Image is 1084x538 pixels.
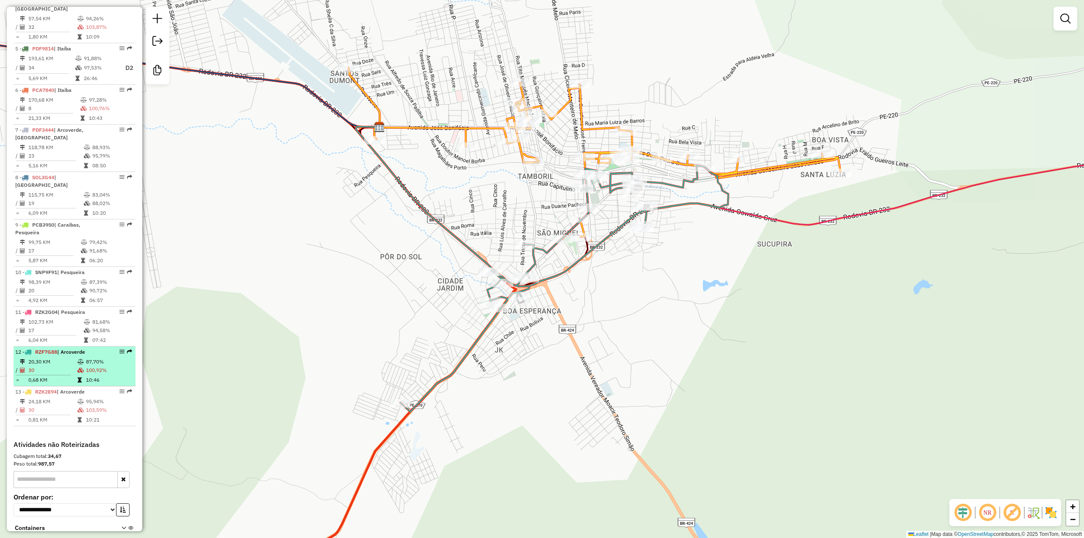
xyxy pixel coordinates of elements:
em: Opções [119,309,124,314]
span: | Arcoverde [57,388,85,395]
td: 79,42% [89,238,132,247]
a: OpenStreetMap [958,531,994,537]
i: Total de Atividades [20,328,25,333]
span: PDF9814 [32,45,54,52]
em: Opções [119,127,124,132]
td: = [15,161,19,170]
i: % de utilização do peso [77,16,84,21]
td: = [15,376,19,384]
i: Tempo total em rota [84,211,88,216]
em: Rota exportada [127,222,132,227]
i: Distância Total [20,145,25,150]
td: 94,26% [86,14,132,23]
em: Opções [119,87,124,92]
td: / [15,199,19,208]
td: 91,68% [89,247,132,255]
td: 06:57 [89,296,132,305]
td: 100,92% [86,366,132,374]
i: % de utilização do peso [80,97,87,103]
td: / [15,326,19,335]
span: RZK2G04 [35,309,58,315]
span: 12 - [15,349,85,355]
td: = [15,296,19,305]
i: % de utilização da cubagem [80,106,87,111]
td: 83,04% [92,191,132,199]
i: Distância Total [20,319,25,324]
i: Tempo total em rota [77,377,82,383]
span: 13 - [15,388,85,395]
span: 10 - [15,269,85,275]
span: Ocultar deslocamento [953,502,973,523]
td: / [15,247,19,255]
td: 103,87% [86,23,132,31]
i: Distância Total [20,240,25,245]
span: 8 - [15,174,68,188]
i: Distância Total [20,16,25,21]
td: 17 [28,326,83,335]
td: / [15,152,19,160]
a: Zoom out [1066,513,1079,526]
em: Opções [119,175,124,180]
img: Fluxo de ruas [1026,506,1040,519]
span: | Pesqueira [58,309,85,315]
button: Ordem crescente [116,503,130,516]
i: % de utilização da cubagem [77,408,84,413]
i: % de utilização da cubagem [81,248,87,253]
td: 10:21 [86,416,132,424]
em: Rota exportada [127,269,132,275]
td: 115,75 KM [28,191,83,199]
i: % de utilização do peso [81,240,87,245]
td: 19 [28,199,83,208]
td: 0,68 KM [28,376,77,384]
a: Criar modelo [149,62,166,81]
td: 95,94% [86,397,132,406]
i: Distância Total [20,56,25,61]
td: 94,58% [92,326,132,335]
span: 5 - [15,45,71,52]
span: SNP9F91 [35,269,57,275]
i: % de utilização do peso [77,359,84,364]
a: Zoom in [1066,500,1079,513]
td: 32 [28,23,77,31]
i: Tempo total em rota [84,163,88,168]
em: Rota exportada [127,127,132,132]
td: 88,02% [92,199,132,208]
i: % de utilização do peso [75,56,82,61]
span: Exibir rótulo [1002,502,1022,523]
td: 20,30 KM [28,358,77,366]
i: % de utilização do peso [84,145,90,150]
p: D2 [118,63,133,73]
span: 9 - [15,222,80,236]
td: 81,68% [92,318,132,326]
td: 118,78 KM [28,143,83,152]
td: 103,59% [86,406,132,414]
td: = [15,74,19,83]
td: 06:20 [89,256,132,265]
td: 5,69 KM [28,74,75,83]
i: Total de Atividades [20,106,25,111]
td: = [15,416,19,424]
em: Opções [119,269,124,275]
i: Total de Atividades [20,368,25,373]
td: 87,70% [86,358,132,366]
i: Tempo total em rota [77,417,82,422]
span: | [930,531,931,537]
a: Exportar sessão [149,33,166,52]
i: Tempo total em rota [80,116,85,121]
td: 4,92 KM [28,296,80,305]
td: 6,04 KM [28,336,83,344]
span: PDF3444 [32,127,54,133]
td: 10:46 [86,376,132,384]
em: Opções [119,222,124,227]
span: SOL3G44 [32,174,54,180]
div: Map data © contributors,© 2025 TomTom, Microsoft [906,531,1084,538]
a: Nova sessão e pesquisa [149,10,166,29]
em: Opções [119,389,124,394]
td: 08:50 [92,161,132,170]
span: | Itaíba [54,45,71,52]
em: Rota exportada [127,87,132,92]
td: 10:09 [86,33,132,41]
td: = [15,209,19,217]
span: 7 - [15,127,83,141]
span: + [1070,501,1076,512]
